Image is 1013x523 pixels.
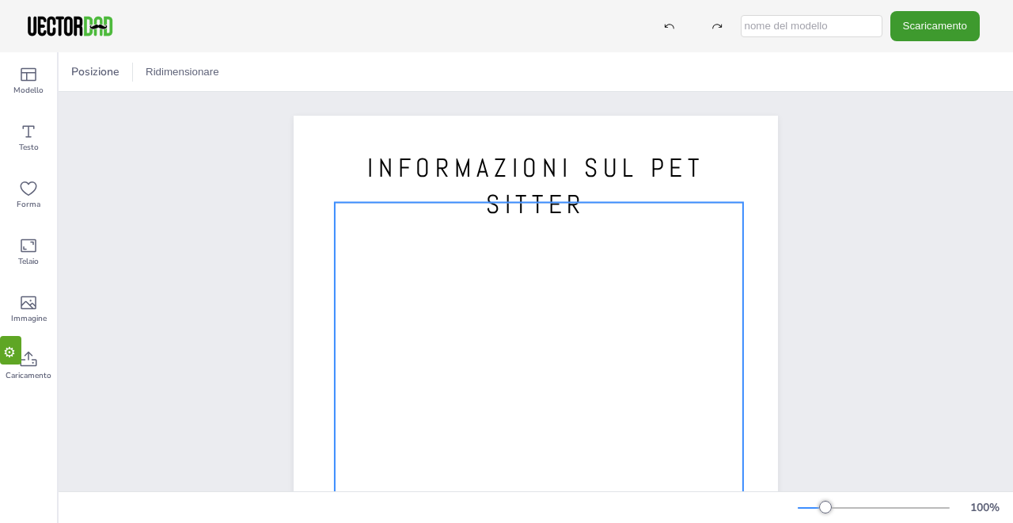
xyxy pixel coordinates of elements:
font: Testo [19,142,39,153]
font: Immagine [11,313,47,324]
font: Forma [17,199,40,210]
button: Scaricamento [890,11,981,40]
input: nome del modello [741,15,882,37]
font: 100 [970,500,989,515]
font: Telaio [18,256,39,267]
img: VectorDad-1.png [25,14,115,38]
font: Modello [13,85,44,96]
font: Scaricamento [903,20,968,32]
button: Ridimensionare [139,59,226,85]
font: INFORMAZIONI SUL PET SITTER [367,151,704,221]
font: Ridimensionare [146,66,219,78]
font: Caricamento [6,370,51,381]
font: % [989,500,1000,515]
font: Posizione [71,64,120,79]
